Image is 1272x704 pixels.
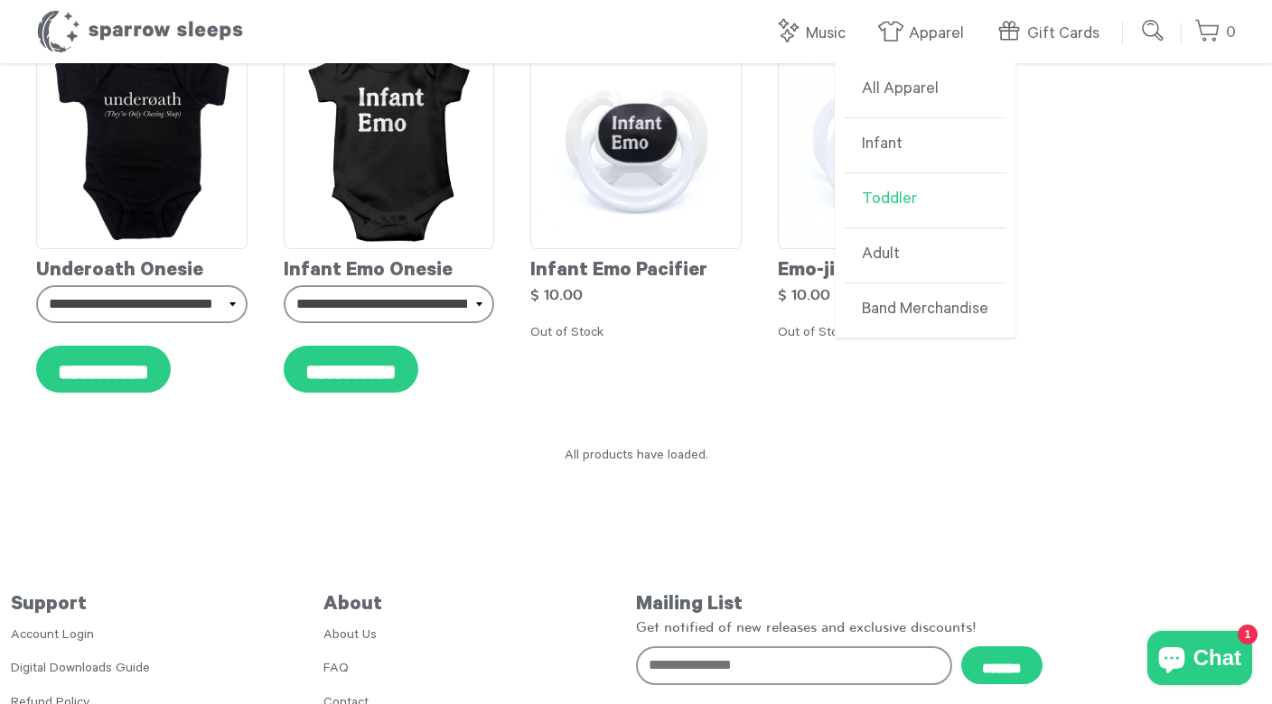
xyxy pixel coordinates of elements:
a: Adult [844,228,1006,283]
inbox-online-store-chat: Shopify online store chat [1142,631,1258,690]
p: Get notified of new releases and exclusive discounts! [636,617,1261,637]
img: InfantEmoOnesie_grande.jpg [284,39,495,250]
div: Infant Emo Pacifier [530,249,742,285]
a: 0 [1194,14,1236,52]
div: Emo-ji Pacifier [778,249,989,285]
h5: Mailing List [636,594,1261,617]
h5: About [323,594,636,617]
img: Pacifier-Emo-ji_grande.png [778,39,989,250]
a: Digital Downloads Guide [11,662,150,677]
div: Underoath Onesie [36,249,248,285]
img: Underoath-Onesie_grande.jpg [36,39,248,250]
img: Pacifier-InfantEmo_grande.png [530,39,742,250]
a: All Apparel [844,63,1006,118]
a: Infant [844,118,1006,173]
a: Apparel [877,14,973,53]
a: FAQ [323,662,349,677]
div: Out of Stock [530,324,742,344]
a: Band Merchandise [844,283,1006,338]
h1: Sparrow Sleeps [36,9,244,54]
a: About Us [323,629,377,644]
a: Music [774,14,855,53]
a: Account Login [11,629,94,644]
div: Infant Emo Onesie [284,249,495,285]
a: Gift Cards [996,14,1108,53]
strong: $ 10.00 [530,287,583,302]
h5: Support [11,594,323,617]
a: Toddler [844,173,1006,228]
strong: $ 10.00 [778,287,830,302]
div: Out of Stock [778,324,989,344]
input: Submit [1136,13,1172,49]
